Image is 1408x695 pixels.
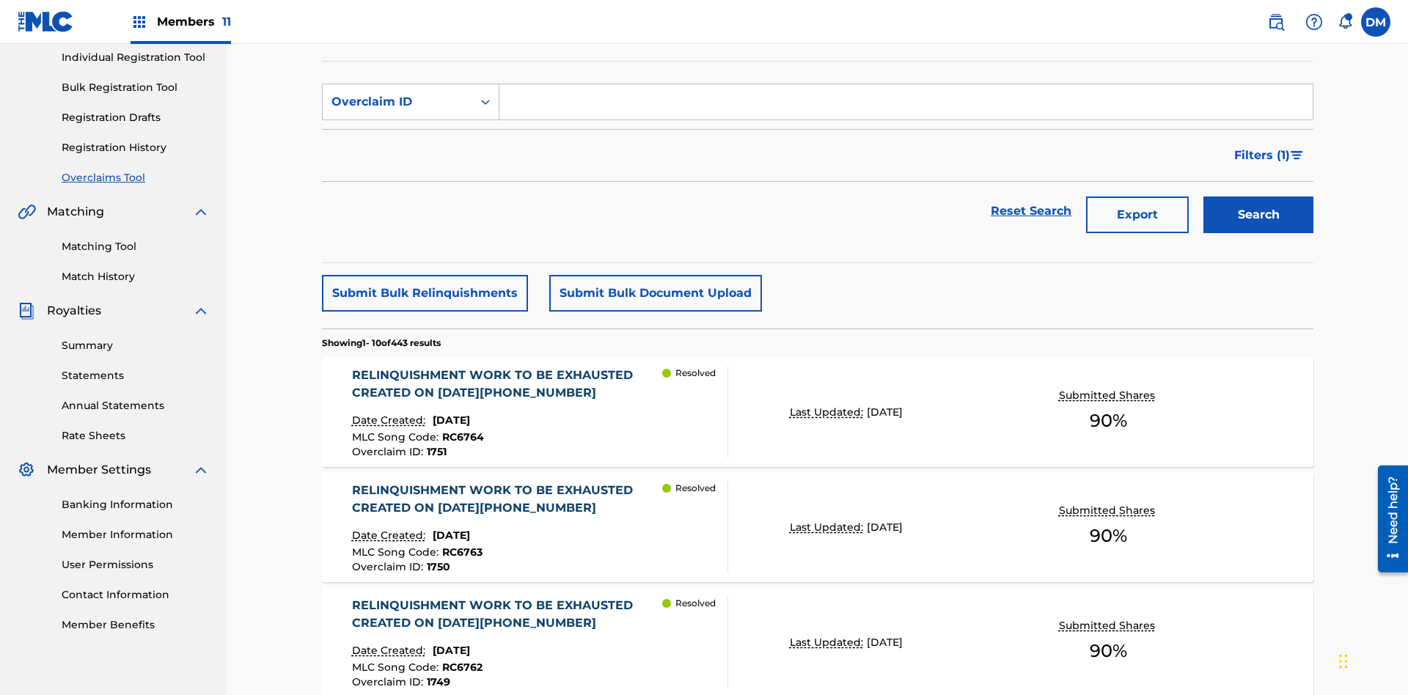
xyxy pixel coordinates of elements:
[352,413,429,428] p: Date Created:
[352,545,442,559] span: MLC Song Code :
[62,140,210,155] a: Registration History
[442,430,484,444] span: RC6764
[352,661,442,674] span: MLC Song Code :
[1059,388,1159,403] p: Submitted Shares
[18,11,74,32] img: MLC Logo
[62,527,210,543] a: Member Information
[1086,196,1189,233] button: Export
[322,357,1313,467] a: RELINQUISHMENT WORK TO BE EXHAUSTED CREATED ON [DATE][PHONE_NUMBER]Date Created:[DATE]MLC Song Co...
[331,93,463,111] div: Overclaim ID
[427,560,450,573] span: 1750
[62,617,210,633] a: Member Benefits
[47,461,151,479] span: Member Settings
[322,337,441,350] p: Showing 1 - 10 of 443 results
[1090,523,1127,549] span: 90 %
[352,528,429,543] p: Date Created:
[18,302,35,320] img: Royalties
[18,461,35,479] img: Member Settings
[1267,13,1285,31] img: search
[192,461,210,479] img: expand
[790,635,867,650] p: Last Updated:
[1338,15,1352,29] div: Notifications
[427,445,447,458] span: 1751
[442,661,483,674] span: RC6762
[62,587,210,603] a: Contact Information
[352,482,663,517] div: RELINQUISHMENT WORK TO BE EXHAUSTED CREATED ON [DATE][PHONE_NUMBER]
[157,13,231,30] span: Members
[1090,638,1127,664] span: 90 %
[790,405,867,420] p: Last Updated:
[433,413,470,427] span: [DATE]
[1203,196,1313,233] button: Search
[192,302,210,320] img: expand
[62,497,210,512] a: Banking Information
[1059,503,1159,518] p: Submitted Shares
[1339,639,1348,683] div: Drag
[675,367,716,380] p: Resolved
[427,675,450,688] span: 1749
[867,521,903,534] span: [DATE]
[1261,7,1291,37] a: Public Search
[62,80,210,95] a: Bulk Registration Tool
[1335,625,1408,695] iframe: Chat Widget
[675,597,716,610] p: Resolved
[442,545,483,559] span: RC6763
[322,472,1313,582] a: RELINQUISHMENT WORK TO BE EXHAUSTED CREATED ON [DATE][PHONE_NUMBER]Date Created:[DATE]MLC Song Co...
[790,520,867,535] p: Last Updated:
[352,597,663,632] div: RELINQUISHMENT WORK TO BE EXHAUSTED CREATED ON [DATE][PHONE_NUMBER]
[62,110,210,125] a: Registration Drafts
[62,170,210,185] a: Overclaims Tool
[62,338,210,353] a: Summary
[62,50,210,65] a: Individual Registration Tool
[352,643,429,658] p: Date Created:
[62,368,210,383] a: Statements
[62,239,210,254] a: Matching Tool
[433,644,470,657] span: [DATE]
[352,430,442,444] span: MLC Song Code :
[62,557,210,573] a: User Permissions
[192,203,210,221] img: expand
[1225,137,1313,174] button: Filters (1)
[433,529,470,542] span: [DATE]
[549,275,762,312] button: Submit Bulk Document Upload
[18,203,36,221] img: Matching
[867,636,903,649] span: [DATE]
[222,15,231,29] span: 11
[62,269,210,284] a: Match History
[1234,147,1290,164] span: Filters ( 1 )
[1305,13,1323,31] img: help
[1059,618,1159,633] p: Submitted Shares
[62,428,210,444] a: Rate Sheets
[352,675,427,688] span: Overclaim ID :
[867,405,903,419] span: [DATE]
[1299,7,1329,37] div: Help
[322,84,1313,240] form: Search Form
[352,367,663,402] div: RELINQUISHMENT WORK TO BE EXHAUSTED CREATED ON [DATE][PHONE_NUMBER]
[1090,408,1127,434] span: 90 %
[322,275,528,312] button: Submit Bulk Relinquishments
[47,302,101,320] span: Royalties
[47,203,104,221] span: Matching
[131,13,148,31] img: Top Rightsholders
[62,398,210,413] a: Annual Statements
[1291,151,1303,160] img: filter
[1361,7,1390,37] div: User Menu
[352,560,427,573] span: Overclaim ID :
[1367,460,1408,580] iframe: Resource Center
[352,445,427,458] span: Overclaim ID :
[675,482,716,495] p: Resolved
[983,195,1079,227] a: Reset Search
